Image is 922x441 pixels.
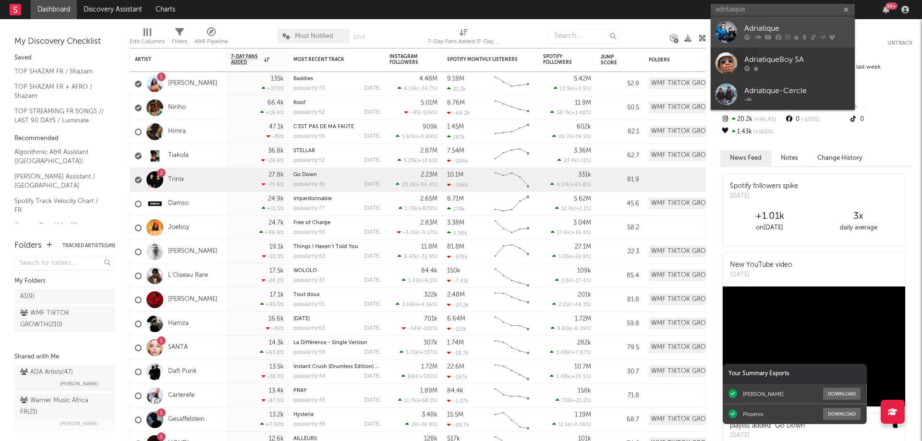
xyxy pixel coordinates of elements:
div: 59.8 [601,318,639,330]
span: -17.4 % [573,278,590,284]
div: Jump Score [601,54,625,66]
div: popularity: 37 [293,278,325,283]
div: 17.1k [270,292,284,298]
button: Download [823,388,861,400]
a: Damso [168,200,189,208]
a: Adriatique-Cercle [711,79,855,110]
span: -100 % [800,117,819,122]
div: Most Recent Track [293,57,365,62]
div: Spotify followers spike [730,181,798,191]
div: WMF TIKTOK GROWTH (210) [649,78,733,89]
input: Search for folders... [14,257,115,271]
div: 3.36M [574,148,591,154]
a: Daft Punk [168,368,197,376]
svg: Chart title [490,120,534,144]
div: 19.1k [269,244,284,250]
div: popularity: 73 [293,86,325,91]
span: -6.1 % [423,278,436,284]
div: Adriatique-Cercle [744,85,850,97]
a: PRAY [293,388,306,393]
span: 4.24k [404,86,418,92]
span: 1.42k [408,278,421,284]
div: 84.4k [421,268,437,274]
span: 38.7k [557,110,570,116]
div: 21.2k [447,86,466,92]
a: Adriatique [711,16,855,48]
span: [PERSON_NAME] [60,378,98,390]
a: Ninho [168,104,186,112]
div: 81.8M [447,244,464,250]
a: [PERSON_NAME] Assistant / [GEOGRAPHIC_DATA] [14,171,106,191]
div: -29 % [266,325,284,332]
a: AdriatiqueBoy SA [711,48,855,79]
span: -549 [408,326,420,332]
div: -24.6 % [261,157,284,164]
span: 2.21k [558,302,571,308]
span: Most Notified [295,33,333,39]
div: [DATE] [364,254,380,259]
div: -23.2k [447,302,469,308]
span: +2.9 % [574,86,590,92]
div: Adriatique [744,23,850,35]
svg: Chart title [490,288,534,312]
div: Baddies [293,76,380,82]
div: 5.42M [574,76,591,82]
div: 52.9 [601,78,639,90]
span: +160 % [752,130,773,135]
a: [PERSON_NAME] [168,296,218,304]
a: WOLOLO [293,268,317,274]
span: 5.87k [402,134,415,140]
div: 201k [578,292,591,298]
a: Himra [168,128,186,136]
div: 5.01M [421,100,437,106]
a: TOP STREAMING FR SONGS // LAST 90 DAYS / Luminate [14,106,106,126]
button: 99+ [883,6,889,13]
button: Change History [808,150,872,166]
div: WMF TIKTOK GROWTH (210) [649,198,733,209]
div: WMF TIKTOK GROWTH (210) [649,318,733,329]
a: Tiakola [168,152,189,160]
a: Shazam Top 200 / FR [14,220,106,231]
div: ( ) [397,229,437,236]
svg: Chart title [490,96,534,120]
span: +96.4 % [417,182,436,188]
div: popularity: 52 [293,110,325,115]
span: -110 % [422,326,436,332]
div: AdriatiqueBoy SA [744,54,850,66]
a: Baddies [293,76,313,82]
div: Free of Charge [293,220,380,226]
a: "Go Down" [773,422,807,429]
svg: Chart title [490,192,534,216]
div: 82.1 [601,126,639,138]
span: 2.6k [561,278,572,284]
a: SANTA [168,344,188,352]
div: 58.2 [601,222,639,234]
svg: Chart title [490,264,534,288]
span: 13.9k [560,86,573,92]
div: 17.5k [269,268,284,274]
a: TOP SHAZAM FR + AFRO / Shazam [14,82,106,101]
div: popularity: 63 [293,326,325,331]
div: WMF TIKTOK GROWTH (210) [649,102,733,113]
div: [DATE] [730,270,792,280]
div: ( ) [552,133,591,140]
span: +1.1 % [576,206,590,212]
div: -246k [447,182,468,188]
span: -9.17 % [420,230,436,236]
div: WMF TIKTOK GROWTH (210) [649,150,733,161]
div: -7.41k [447,278,469,284]
div: 701k [424,316,437,322]
div: Filters [172,24,187,52]
div: A&R Pipeline [194,24,228,52]
div: 3 x [814,211,903,222]
div: -- [849,101,912,113]
div: 179k [447,206,465,212]
div: Filters [172,36,187,48]
div: WMF TIKTOK GROWTH (210) [649,270,733,281]
input: Search... [549,29,621,43]
div: 1.45M [447,124,464,130]
div: 109k [577,268,591,274]
span: 12.4k [561,206,574,212]
button: Notes [771,150,808,166]
span: 7-Day Fans Added [231,54,262,65]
